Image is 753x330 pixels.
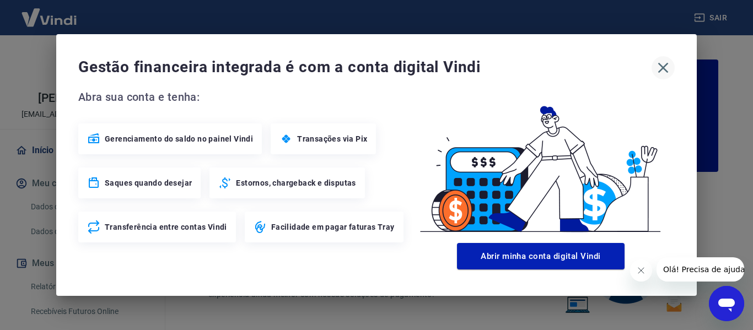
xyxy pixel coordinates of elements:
[709,286,744,321] iframe: Botão para abrir a janela de mensagens
[105,177,192,188] span: Saques quando desejar
[7,8,93,17] span: Olá! Precisa de ajuda?
[457,243,625,269] button: Abrir minha conta digital Vindi
[297,133,367,144] span: Transações via Pix
[630,259,652,282] iframe: Fechar mensagem
[407,88,675,239] img: Good Billing
[271,221,395,232] span: Facilidade em pagar faturas Tray
[657,257,744,282] iframe: Mensagem da empresa
[105,133,253,144] span: Gerenciamento do saldo no painel Vindi
[236,177,356,188] span: Estornos, chargeback e disputas
[105,221,227,232] span: Transferência entre contas Vindi
[78,88,407,106] span: Abra sua conta e tenha:
[78,56,652,78] span: Gestão financeira integrada é com a conta digital Vindi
